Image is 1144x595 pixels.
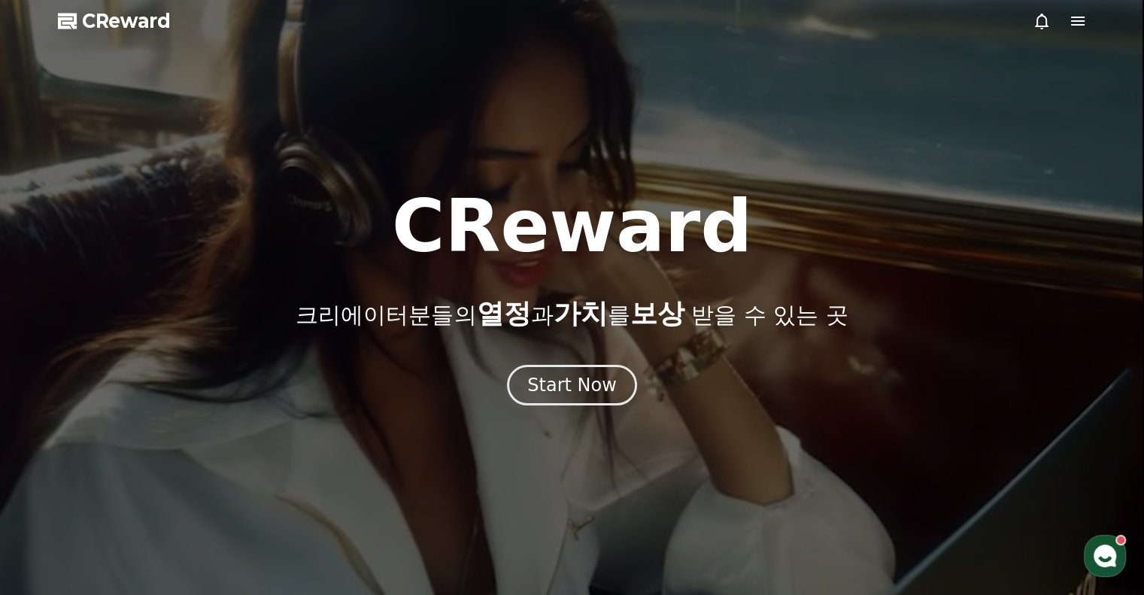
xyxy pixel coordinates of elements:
[58,9,171,33] a: CReward
[476,298,530,329] span: 열정
[194,470,289,508] a: 설정
[5,470,99,508] a: 홈
[296,299,848,329] p: 크리에이터분들의 과 를 받을 수 있는 곳
[138,493,156,505] span: 대화
[47,493,56,505] span: 홈
[507,380,637,394] a: Start Now
[553,298,607,329] span: 가치
[232,493,250,505] span: 설정
[99,470,194,508] a: 대화
[527,373,617,397] div: Start Now
[392,190,752,263] h1: CReward
[507,365,637,405] button: Start Now
[82,9,171,33] span: CReward
[630,298,684,329] span: 보상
